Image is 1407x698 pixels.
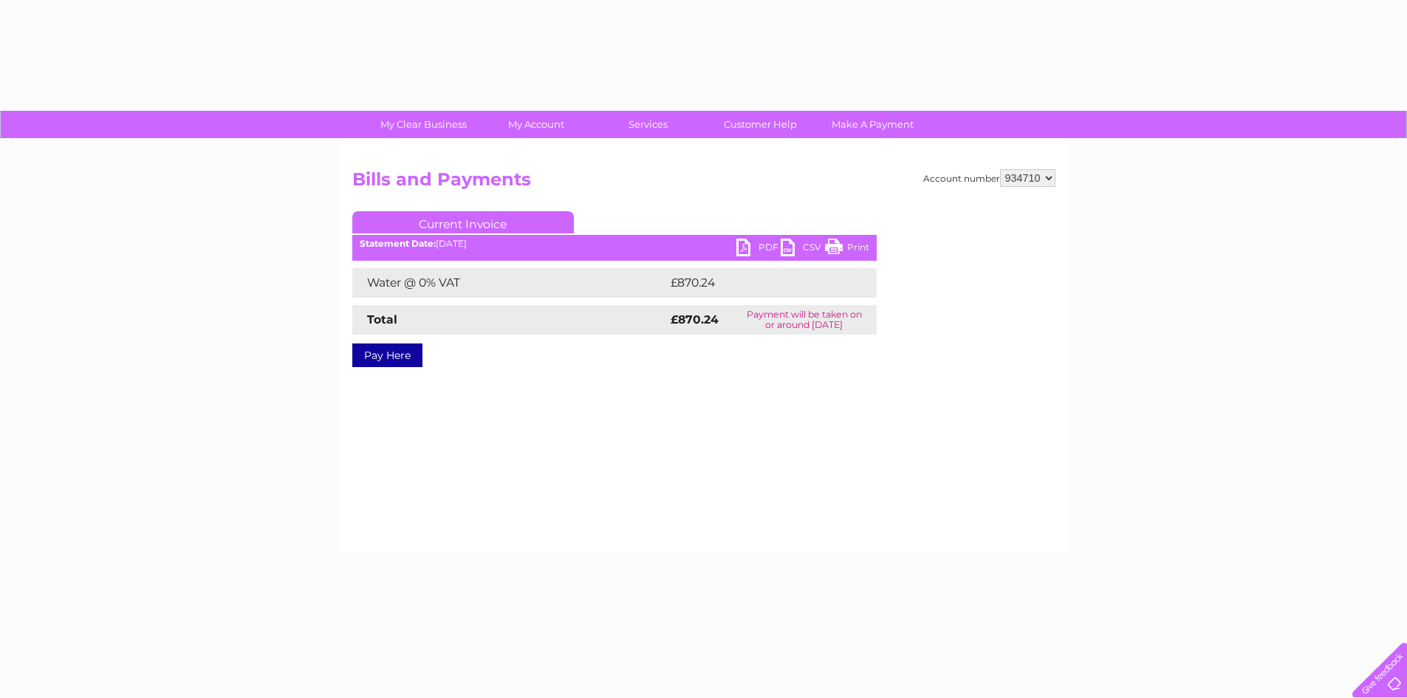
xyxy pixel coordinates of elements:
[352,211,574,233] a: Current Invoice
[732,305,877,335] td: Payment will be taken on or around [DATE]
[736,239,781,260] a: PDF
[699,111,821,138] a: Customer Help
[352,169,1055,197] h2: Bills and Payments
[360,238,436,249] b: Statement Date:
[587,111,709,138] a: Services
[781,239,825,260] a: CSV
[367,312,397,326] strong: Total
[923,169,1055,187] div: Account number
[352,239,877,249] div: [DATE]
[671,312,719,326] strong: £870.24
[352,343,422,367] a: Pay Here
[825,239,869,260] a: Print
[352,268,667,298] td: Water @ 0% VAT
[363,111,485,138] a: My Clear Business
[475,111,597,138] a: My Account
[812,111,934,138] a: Make A Payment
[667,268,851,298] td: £870.24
